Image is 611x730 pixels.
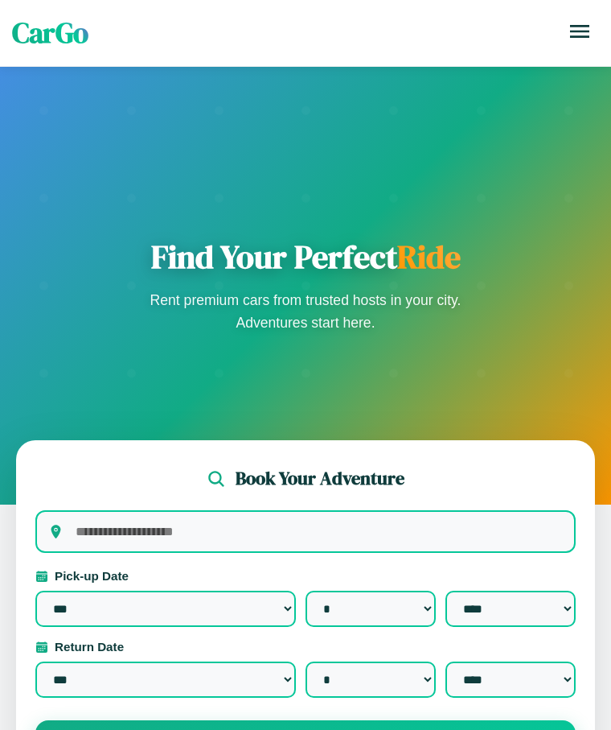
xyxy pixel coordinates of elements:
h2: Book Your Adventure [236,466,404,491]
label: Pick-up Date [35,569,576,583]
label: Return Date [35,640,576,654]
span: CarGo [12,14,88,52]
p: Rent premium cars from trusted hosts in your city. Adventures start here. [145,289,466,334]
span: Ride [397,235,461,278]
h1: Find Your Perfect [145,237,466,276]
